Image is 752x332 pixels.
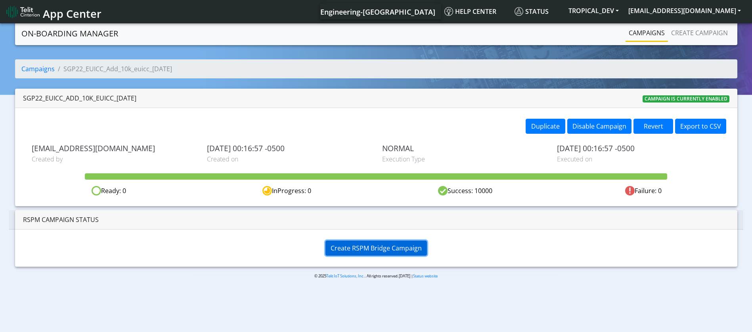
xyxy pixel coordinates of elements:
[23,93,136,103] div: SGP22_EUICC_Add_10k_euicc_[DATE]
[557,144,720,153] span: [DATE] 00:16:57 -0500
[557,154,720,164] span: Executed on
[207,154,370,164] span: Created on
[413,273,438,279] a: Status website
[325,241,427,256] button: Create RSPM Bridge Campaign
[21,26,118,42] a: On-Boarding Manager
[441,4,511,19] a: Help center
[526,119,565,134] button: Duplicate
[320,4,435,19] a: Your current platform instance
[515,7,523,16] img: status.svg
[438,186,448,195] img: success.svg
[382,144,545,153] span: NORMAL
[326,273,365,279] a: Telit IoT Solutions, Inc.
[43,6,101,21] span: App Center
[32,144,195,153] span: [EMAIL_ADDRESS][DOMAIN_NAME]
[675,119,726,134] button: Export to CSV
[6,6,40,18] img: logo-telit-cinterion-gw-new.png
[92,186,101,195] img: ready.svg
[376,186,554,196] div: Success: 10000
[624,4,746,18] button: [EMAIL_ADDRESS][DOMAIN_NAME]
[32,154,195,164] span: Created by
[633,119,673,134] button: Revert
[511,4,564,19] a: Status
[207,144,370,153] span: [DATE] 00:16:57 -0500
[6,3,100,20] a: App Center
[626,25,668,41] a: Campaigns
[194,273,558,279] p: © 2025 . All rights reserved.[DATE] |
[382,154,545,164] span: Execution Type
[668,25,731,41] a: Create campaign
[567,119,631,134] button: Disable Campaign
[21,65,55,73] a: Campaigns
[331,244,422,252] span: Create RSPM Bridge Campaign
[320,7,435,17] span: Engineering-[GEOGRAPHIC_DATA]
[444,7,453,16] img: knowledge.svg
[262,186,272,195] img: in-progress.svg
[554,186,732,196] div: Failure: 0
[198,186,376,196] div: InProgress: 0
[643,95,729,102] span: Campaign is currently enabled
[444,7,496,16] span: Help center
[20,186,198,196] div: Ready: 0
[23,215,99,224] span: RSPM Campaign Status
[55,64,172,74] li: SGP22_EUICC_Add_10k_euicc_[DATE]
[515,7,549,16] span: Status
[625,186,635,195] img: fail.svg
[15,59,737,85] nav: breadcrumb
[564,4,624,18] button: TROPICAL_DEV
